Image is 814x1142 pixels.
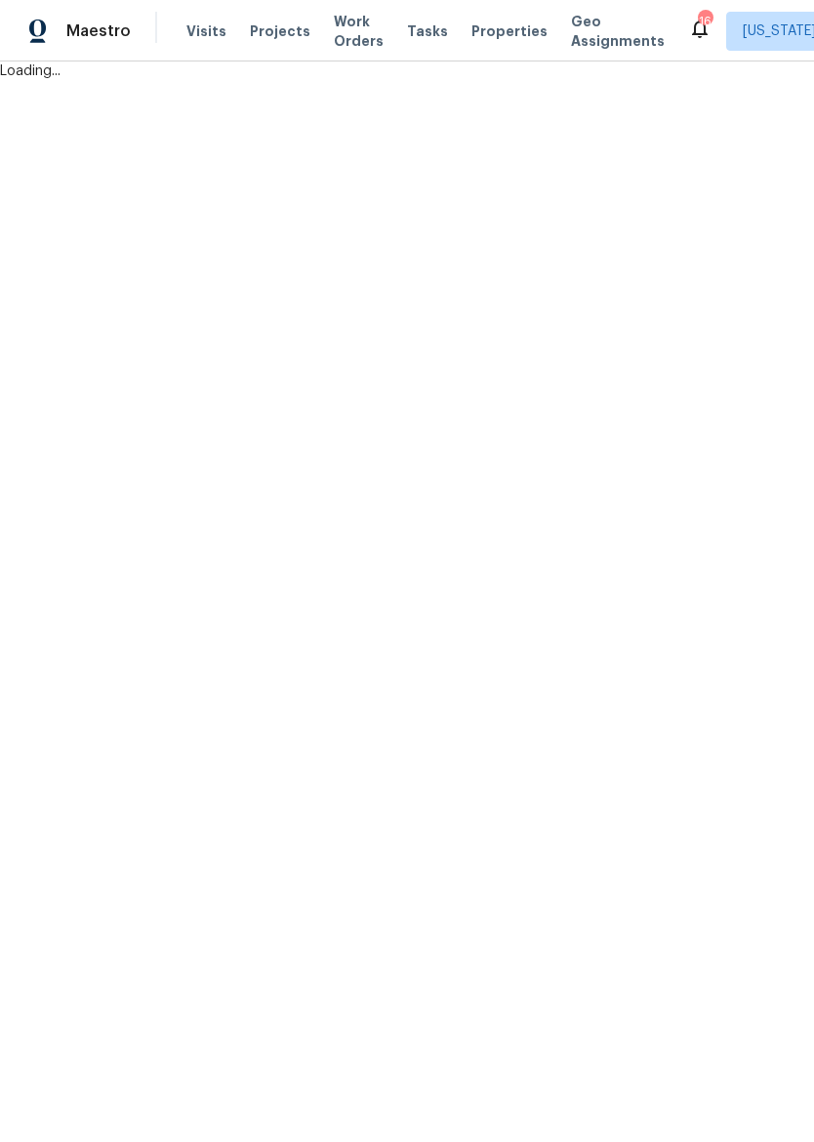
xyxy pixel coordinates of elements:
[571,12,665,51] span: Geo Assignments
[250,21,310,41] span: Projects
[334,12,384,51] span: Work Orders
[407,24,448,38] span: Tasks
[66,21,131,41] span: Maestro
[186,21,226,41] span: Visits
[698,12,712,31] div: 16
[471,21,548,41] span: Properties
